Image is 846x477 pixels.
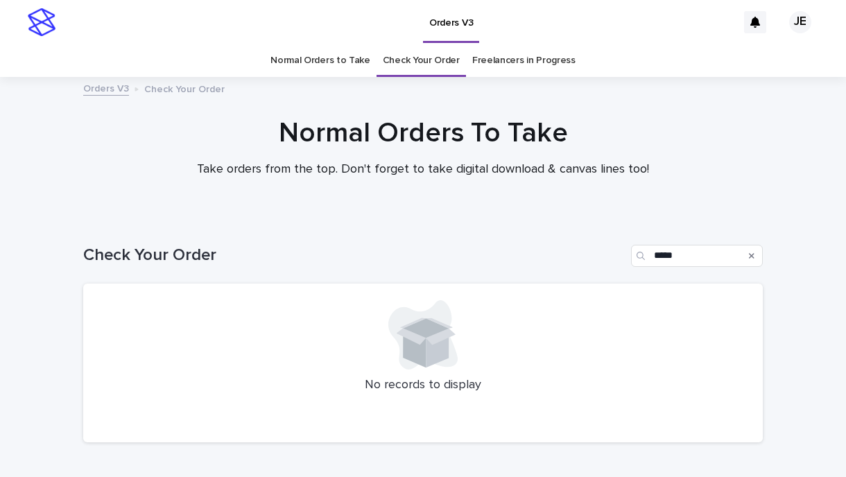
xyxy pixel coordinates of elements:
[83,116,763,150] h1: Normal Orders To Take
[472,44,576,77] a: Freelancers in Progress
[383,44,460,77] a: Check Your Order
[789,11,811,33] div: JE
[83,80,129,96] a: Orders V3
[83,245,625,266] h1: Check Your Order
[146,162,700,177] p: Take orders from the top. Don't forget to take digital download & canvas lines too!
[144,80,225,96] p: Check Your Order
[28,8,55,36] img: stacker-logo-s-only.png
[270,44,370,77] a: Normal Orders to Take
[631,245,763,267] input: Search
[100,378,746,393] p: No records to display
